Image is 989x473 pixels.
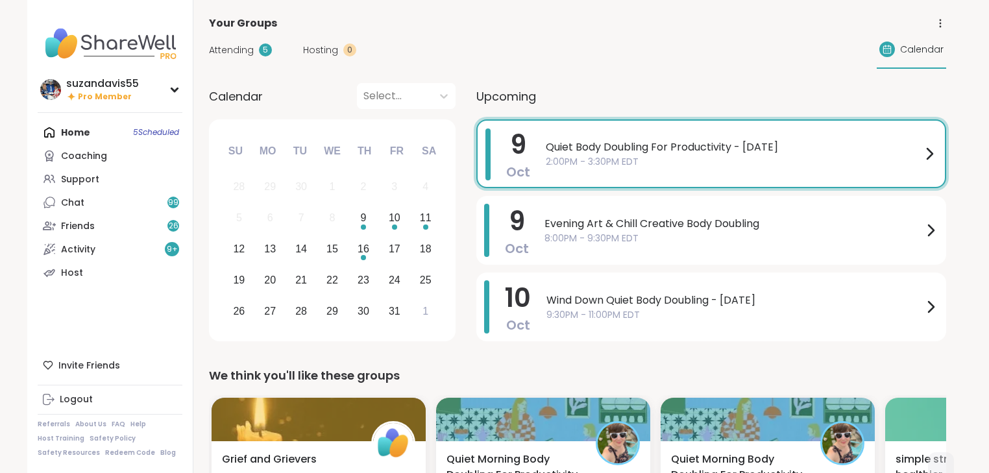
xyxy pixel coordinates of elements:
[66,77,139,91] div: suzandavis55
[112,420,125,429] a: FAQ
[544,216,923,232] span: Evening Art & Chill Creative Body Doubling
[319,236,347,263] div: Choose Wednesday, October 15th, 2025
[264,302,276,320] div: 27
[38,434,84,443] a: Host Training
[546,155,922,169] span: 2:00PM - 3:30PM EDT
[373,423,413,463] img: ShareWell
[38,448,100,457] a: Safety Resources
[295,302,307,320] div: 28
[295,240,307,258] div: 14
[236,209,242,226] div: 5
[420,209,432,226] div: 11
[233,302,245,320] div: 26
[61,267,83,280] div: Host
[40,79,61,100] img: suzandavis55
[287,204,315,232] div: Not available Tuesday, October 7th, 2025
[256,236,284,263] div: Choose Monday, October 13th, 2025
[225,297,253,325] div: Choose Sunday, October 26th, 2025
[380,236,408,263] div: Choose Friday, October 17th, 2025
[350,266,378,294] div: Choose Thursday, October 23rd, 2025
[303,43,338,57] span: Hosting
[343,43,356,56] div: 0
[330,209,336,226] div: 8
[411,173,439,201] div: Not available Saturday, October 4th, 2025
[61,243,95,256] div: Activity
[411,297,439,325] div: Choose Saturday, November 1st, 2025
[223,171,441,326] div: month 2025-10
[169,221,178,232] span: 26
[233,240,245,258] div: 12
[510,127,526,163] span: 9
[256,297,284,325] div: Choose Monday, October 27th, 2025
[61,197,84,210] div: Chat
[38,354,182,377] div: Invite Friends
[509,203,525,239] span: 9
[326,240,338,258] div: 15
[267,209,273,226] div: 6
[411,236,439,263] div: Choose Saturday, October 18th, 2025
[546,139,922,155] span: Quiet Body Doubling For Productivity - [DATE]
[506,163,530,181] span: Oct
[505,280,531,316] span: 10
[287,173,315,201] div: Not available Tuesday, September 30th, 2025
[389,302,400,320] div: 31
[389,271,400,289] div: 24
[168,197,178,208] span: 99
[350,204,378,232] div: Choose Thursday, October 9th, 2025
[256,173,284,201] div: Not available Monday, September 29th, 2025
[78,91,132,103] span: Pro Member
[130,420,146,429] a: Help
[256,204,284,232] div: Not available Monday, October 6th, 2025
[38,144,182,167] a: Coaching
[75,420,106,429] a: About Us
[358,271,369,289] div: 23
[225,204,253,232] div: Not available Sunday, October 5th, 2025
[61,220,95,233] div: Friends
[330,178,336,195] div: 1
[209,88,263,105] span: Calendar
[264,271,276,289] div: 20
[319,266,347,294] div: Choose Wednesday, October 22nd, 2025
[38,191,182,214] a: Chat99
[299,209,304,226] div: 7
[259,43,272,56] div: 5
[225,173,253,201] div: Not available Sunday, September 28th, 2025
[415,137,443,165] div: Sa
[411,266,439,294] div: Choose Saturday, October 25th, 2025
[295,271,307,289] div: 21
[287,236,315,263] div: Choose Tuesday, October 14th, 2025
[420,240,432,258] div: 18
[319,173,347,201] div: Not available Wednesday, October 1st, 2025
[380,297,408,325] div: Choose Friday, October 31st, 2025
[233,271,245,289] div: 19
[319,204,347,232] div: Not available Wednesday, October 8th, 2025
[221,137,250,165] div: Su
[61,173,99,186] div: Support
[380,266,408,294] div: Choose Friday, October 24th, 2025
[167,244,178,255] span: 9 +
[319,297,347,325] div: Choose Wednesday, October 29th, 2025
[360,178,366,195] div: 2
[256,266,284,294] div: Choose Monday, October 20th, 2025
[225,236,253,263] div: Choose Sunday, October 12th, 2025
[287,297,315,325] div: Choose Tuesday, October 28th, 2025
[598,423,638,463] img: Adrienne_QueenOfTheDawn
[505,239,529,258] span: Oct
[209,367,946,385] div: We think you'll like these groups
[209,43,254,57] span: Attending
[287,266,315,294] div: Choose Tuesday, October 21st, 2025
[61,150,107,163] div: Coaching
[160,448,176,457] a: Blog
[38,420,70,429] a: Referrals
[358,240,369,258] div: 16
[90,434,136,443] a: Safety Policy
[209,16,277,31] span: Your Groups
[391,178,397,195] div: 3
[38,21,182,66] img: ShareWell Nav Logo
[506,316,530,334] span: Oct
[253,137,282,165] div: Mo
[105,448,155,457] a: Redeem Code
[326,271,338,289] div: 22
[38,388,182,411] a: Logout
[476,88,536,105] span: Upcoming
